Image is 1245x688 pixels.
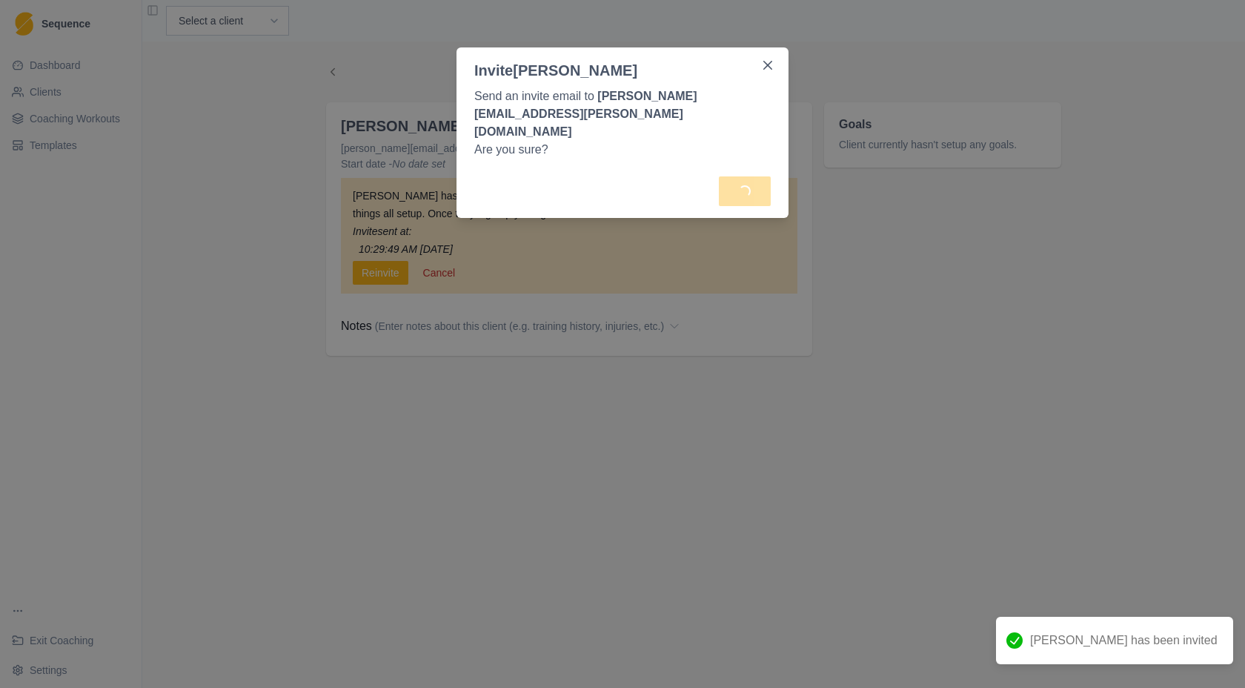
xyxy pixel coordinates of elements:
button: Close [756,53,780,77]
p: Send an invite email to [474,87,771,141]
div: [PERSON_NAME] has been invited [996,617,1233,664]
p: Are you sure? [474,141,771,159]
span: [PERSON_NAME][EMAIL_ADDRESS][PERSON_NAME][DOMAIN_NAME] [474,90,697,138]
header: Invite [PERSON_NAME] [456,47,788,82]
